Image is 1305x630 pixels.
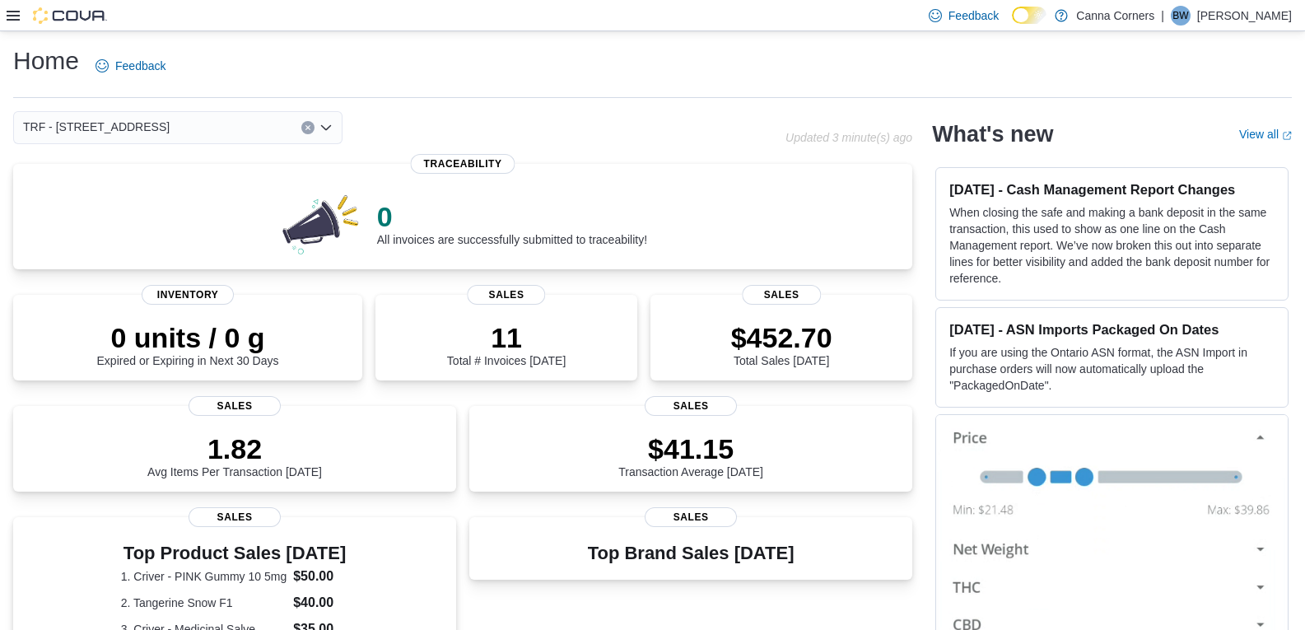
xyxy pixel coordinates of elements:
a: View allExternal link [1239,128,1292,141]
span: Sales [189,507,281,527]
p: Canna Corners [1076,6,1154,26]
div: Expired or Expiring in Next 30 Days [97,321,279,367]
p: 0 units / 0 g [97,321,279,354]
p: [PERSON_NAME] [1197,6,1292,26]
button: Clear input [301,121,315,134]
span: Sales [645,507,737,527]
svg: External link [1282,131,1292,141]
div: Brice Wieg [1171,6,1191,26]
h3: [DATE] - Cash Management Report Changes [949,181,1275,198]
input: Dark Mode [1012,7,1046,24]
h3: Top Product Sales [DATE] [121,544,349,563]
p: $41.15 [618,432,763,465]
h2: What's new [932,121,1053,147]
p: 11 [447,321,566,354]
span: Traceability [411,154,515,174]
p: $452.70 [731,321,832,354]
dd: $50.00 [293,567,348,586]
h3: [DATE] - ASN Imports Packaged On Dates [949,321,1275,338]
div: Total # Invoices [DATE] [447,321,566,367]
p: 1.82 [147,432,322,465]
span: Dark Mode [1012,24,1013,25]
a: Feedback [89,49,172,82]
span: Sales [742,285,820,305]
p: 0 [377,200,647,233]
button: Open list of options [319,121,333,134]
span: Sales [645,396,737,416]
dd: $40.00 [293,593,348,613]
img: Cova [33,7,107,24]
div: Avg Items Per Transaction [DATE] [147,432,322,478]
img: 0 [278,190,364,256]
h3: Top Brand Sales [DATE] [588,544,795,563]
div: Transaction Average [DATE] [618,432,763,478]
div: All invoices are successfully submitted to traceability! [377,200,647,246]
span: Feedback [115,58,165,74]
div: Total Sales [DATE] [731,321,832,367]
h1: Home [13,44,79,77]
p: Updated 3 minute(s) ago [785,131,912,144]
span: Sales [189,396,281,416]
dt: 1. Criver - PINK Gummy 10 5mg [121,568,287,585]
dt: 2. Tangerine Snow F1 [121,595,287,611]
span: TRF - [STREET_ADDRESS] [23,117,170,137]
p: | [1161,6,1164,26]
span: BW [1172,6,1188,26]
p: When closing the safe and making a bank deposit in the same transaction, this used to show as one... [949,204,1275,287]
p: If you are using the Ontario ASN format, the ASN Import in purchase orders will now automatically... [949,344,1275,394]
span: Inventory [142,285,234,305]
span: Feedback [948,7,999,24]
span: Sales [467,285,545,305]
